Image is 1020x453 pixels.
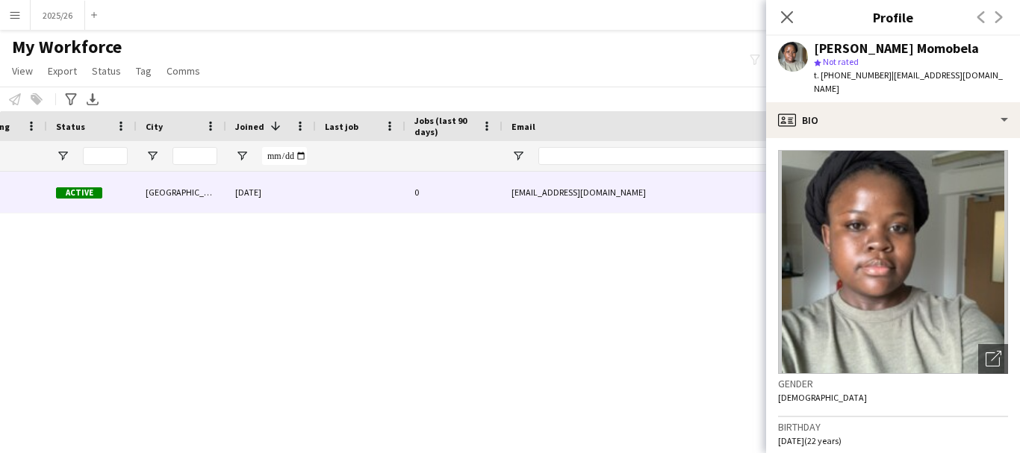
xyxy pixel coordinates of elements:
button: Open Filter Menu [235,149,249,163]
app-action-btn: Export XLSX [84,90,102,108]
div: Open photos pop-in [978,344,1008,374]
span: | [EMAIL_ADDRESS][DOMAIN_NAME] [814,69,1003,94]
div: [EMAIL_ADDRESS][DOMAIN_NAME] [503,172,801,213]
app-action-btn: Advanced filters [62,90,80,108]
h3: Gender [778,377,1008,390]
span: [DEMOGRAPHIC_DATA] [778,392,867,403]
input: Email Filter Input [538,147,792,165]
input: City Filter Input [172,147,217,165]
span: Email [511,121,535,132]
span: Comms [167,64,200,78]
div: 0 [405,172,503,213]
button: Open Filter Menu [146,149,159,163]
span: Tag [136,64,152,78]
span: Joined [235,121,264,132]
div: [PERSON_NAME] Momobela [814,42,979,55]
span: Last job [325,121,358,132]
span: Export [48,64,77,78]
span: My Workforce [12,36,122,58]
span: City [146,121,163,132]
span: [DATE] (22 years) [778,435,842,446]
h3: Profile [766,7,1020,27]
button: Open Filter Menu [56,149,69,163]
a: Status [86,61,127,81]
input: Status Filter Input [83,147,128,165]
a: View [6,61,39,81]
a: Export [42,61,83,81]
a: Tag [130,61,158,81]
button: 2025/26 [31,1,85,30]
a: Comms [161,61,206,81]
button: Open Filter Menu [511,149,525,163]
div: [GEOGRAPHIC_DATA] [137,172,226,213]
span: t. [PHONE_NUMBER] [814,69,892,81]
input: Joined Filter Input [262,147,307,165]
span: Not rated [823,56,859,67]
span: View [12,64,33,78]
h3: Birthday [778,420,1008,434]
span: Status [92,64,121,78]
div: [DATE] [226,172,316,213]
span: Jobs (last 90 days) [414,115,476,137]
span: Status [56,121,85,132]
span: Active [56,187,102,199]
div: Bio [766,102,1020,138]
img: Crew avatar or photo [778,150,1008,374]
